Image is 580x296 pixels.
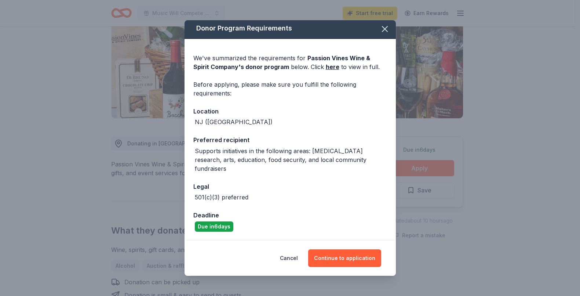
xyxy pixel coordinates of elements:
[193,107,387,116] div: Location
[193,182,387,191] div: Legal
[195,147,387,173] div: Supports initiatives in the following areas: [MEDICAL_DATA] research, arts, education, food secur...
[195,118,273,126] div: NJ ([GEOGRAPHIC_DATA])
[193,210,387,220] div: Deadline
[326,62,339,71] a: here
[195,193,248,202] div: 501(c)(3) preferred
[185,18,396,39] div: Donor Program Requirements
[193,54,387,71] div: We've summarized the requirements for below. Click to view in full.
[193,135,387,145] div: Preferred recipient
[308,249,381,267] button: Continue to application
[193,80,387,98] div: Before applying, please make sure you fulfill the following requirements:
[280,249,298,267] button: Cancel
[195,221,233,232] div: Due in 6 days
